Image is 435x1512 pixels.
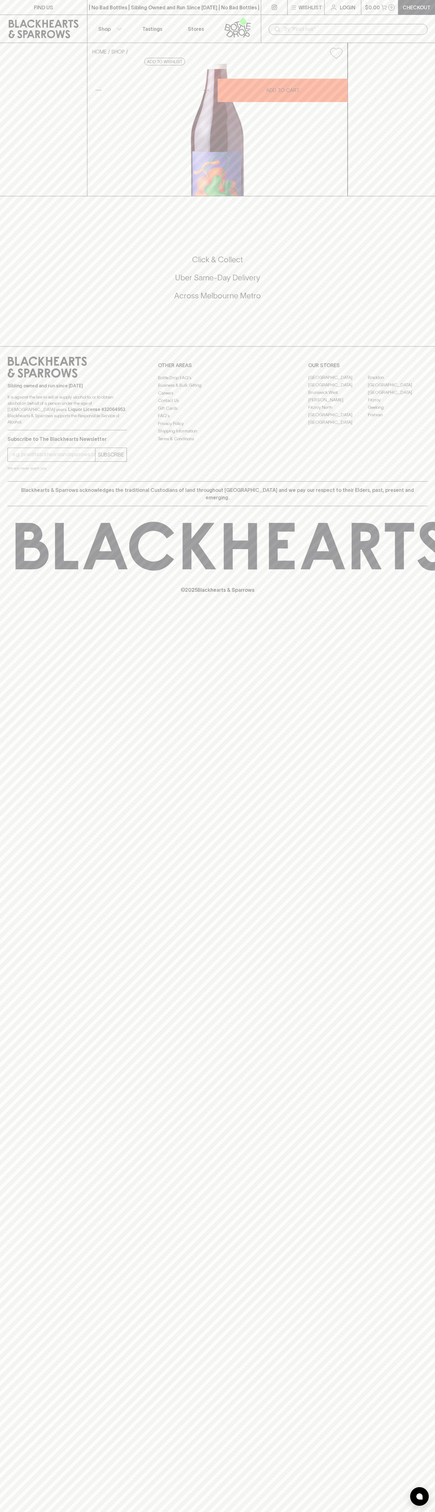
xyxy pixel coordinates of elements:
[7,230,428,334] div: Call to action block
[368,389,428,396] a: [GEOGRAPHIC_DATA]
[131,15,174,43] a: Tastings
[390,6,393,9] p: 0
[416,1493,423,1500] img: bubble-icon
[308,411,368,419] a: [GEOGRAPHIC_DATA]
[308,389,368,396] a: Brunswick West
[158,362,277,369] p: OTHER AREAS
[7,394,127,425] p: It is against the law to sell or supply alcohol to, or to obtain alcohol on behalf of a person un...
[284,24,423,34] input: Try "Pinot noir"
[68,407,125,412] strong: Liquor License #32064953
[92,49,107,54] a: HOME
[95,448,127,461] button: SUBSCRIBE
[142,25,162,33] p: Tastings
[298,4,322,11] p: Wishlist
[87,64,347,196] img: 39067.png
[34,4,53,11] p: FIND US
[308,396,368,404] a: [PERSON_NAME]
[7,435,127,443] p: Subscribe to The Blackhearts Newsletter
[328,45,345,61] button: Add to wishlist
[158,412,277,420] a: FAQ's
[7,254,428,265] h5: Click & Collect
[188,25,204,33] p: Stores
[87,15,131,43] button: Shop
[368,411,428,419] a: Prahran
[158,382,277,389] a: Business & Bulk Gifting
[218,79,348,102] button: ADD TO CART
[12,450,95,460] input: e.g. jane@blackheartsandsparrows.com.au
[158,404,277,412] a: Gift Cards
[158,435,277,442] a: Terms & Conditions
[7,273,428,283] h5: Uber Same-Day Delivery
[158,397,277,404] a: Contact Us
[308,381,368,389] a: [GEOGRAPHIC_DATA]
[266,86,299,94] p: ADD TO CART
[158,374,277,381] a: Bottle Drop FAQ's
[98,25,111,33] p: Shop
[365,4,380,11] p: $0.00
[403,4,431,11] p: Checkout
[158,389,277,397] a: Careers
[308,362,428,369] p: OUR STORES
[12,486,423,501] p: Blackhearts & Sparrows acknowledges the traditional Custodians of land throughout [GEOGRAPHIC_DAT...
[308,404,368,411] a: Fitzroy North
[7,383,127,389] p: Sibling owned and run since [DATE]
[308,419,368,426] a: [GEOGRAPHIC_DATA]
[98,451,124,458] p: SUBSCRIBE
[158,420,277,427] a: Privacy Policy
[368,404,428,411] a: Geelong
[144,58,185,65] button: Add to wishlist
[158,427,277,435] a: Shipping Information
[340,4,355,11] p: Login
[111,49,125,54] a: SHOP
[174,15,218,43] a: Stores
[368,381,428,389] a: [GEOGRAPHIC_DATA]
[368,374,428,381] a: Braddon
[308,374,368,381] a: [GEOGRAPHIC_DATA]
[7,465,127,471] p: We will never spam you
[368,396,428,404] a: Fitzroy
[7,291,428,301] h5: Across Melbourne Metro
